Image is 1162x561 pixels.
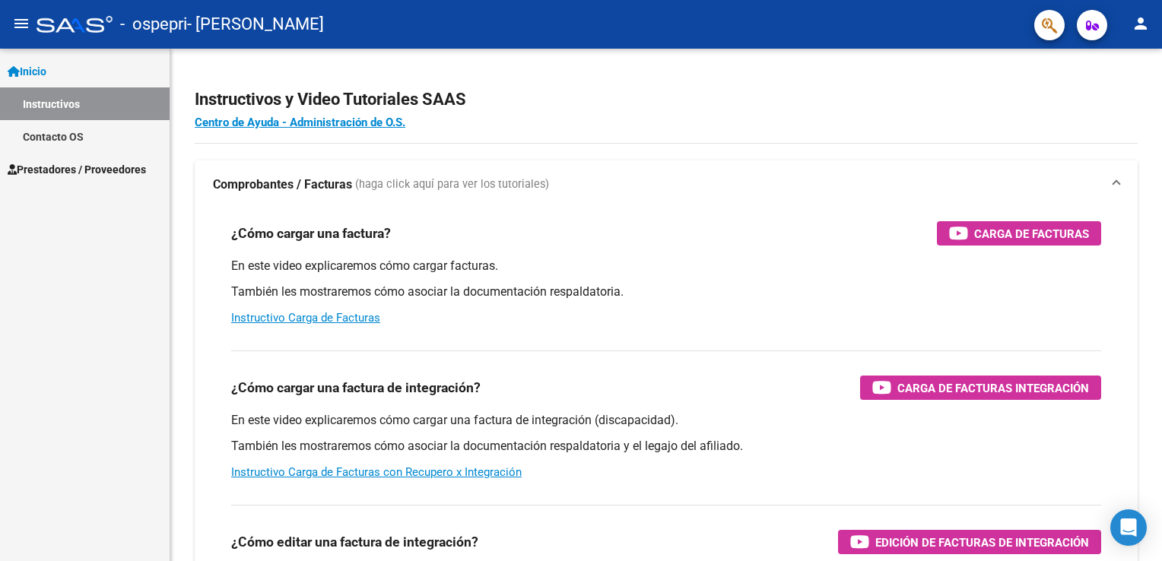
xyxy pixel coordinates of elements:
[8,161,146,178] span: Prestadores / Proveedores
[1110,509,1147,546] div: Open Intercom Messenger
[231,311,380,325] a: Instructivo Carga de Facturas
[231,377,481,398] h3: ¿Cómo cargar una factura de integración?
[8,63,46,80] span: Inicio
[231,438,1101,455] p: También les mostraremos cómo asociar la documentación respaldatoria y el legajo del afiliado.
[187,8,324,41] span: - [PERSON_NAME]
[231,223,391,244] h3: ¿Cómo cargar una factura?
[231,531,478,553] h3: ¿Cómo editar una factura de integración?
[860,376,1101,400] button: Carga de Facturas Integración
[231,284,1101,300] p: También les mostraremos cómo asociar la documentación respaldatoria.
[213,176,352,193] strong: Comprobantes / Facturas
[12,14,30,33] mat-icon: menu
[937,221,1101,246] button: Carga de Facturas
[231,465,522,479] a: Instructivo Carga de Facturas con Recupero x Integración
[231,412,1101,429] p: En este video explicaremos cómo cargar una factura de integración (discapacidad).
[195,160,1138,209] mat-expansion-panel-header: Comprobantes / Facturas (haga click aquí para ver los tutoriales)
[1132,14,1150,33] mat-icon: person
[355,176,549,193] span: (haga click aquí para ver los tutoriales)
[974,224,1089,243] span: Carga de Facturas
[875,533,1089,552] span: Edición de Facturas de integración
[897,379,1089,398] span: Carga de Facturas Integración
[231,258,1101,274] p: En este video explicaremos cómo cargar facturas.
[120,8,187,41] span: - ospepri
[838,530,1101,554] button: Edición de Facturas de integración
[195,116,405,129] a: Centro de Ayuda - Administración de O.S.
[195,85,1138,114] h2: Instructivos y Video Tutoriales SAAS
